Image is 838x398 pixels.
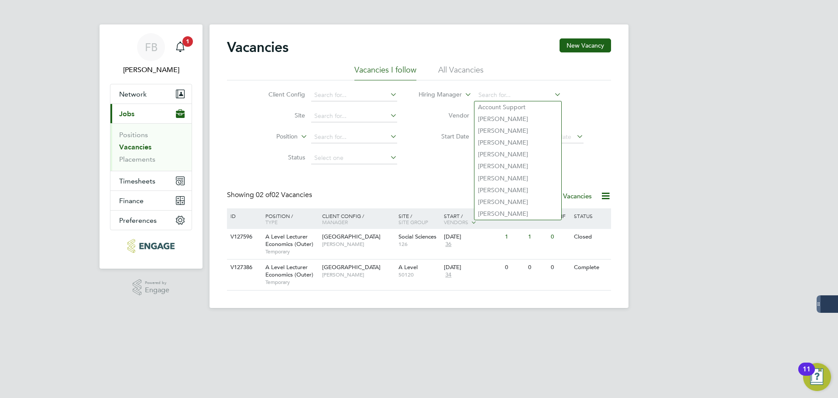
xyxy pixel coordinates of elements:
div: Status [572,208,610,223]
li: [PERSON_NAME] [474,113,561,125]
div: 0 [549,229,571,245]
input: Search for... [311,110,397,122]
h2: Vacancies [227,38,288,56]
label: Status [255,153,305,161]
label: Site [255,111,305,119]
button: Jobs [110,104,192,123]
span: Timesheets [119,177,155,185]
span: 126 [398,241,440,248]
span: [PERSON_NAME] [322,241,394,248]
div: [DATE] [444,233,501,241]
div: Site / [396,208,442,229]
div: 11 [803,369,811,381]
span: Type [265,218,278,225]
div: Showing [227,190,314,200]
a: Powered byEngage [133,279,170,296]
li: Vacancies I follow [354,65,416,80]
label: Vendor [419,111,469,119]
li: All Vacancies [438,65,484,80]
li: [PERSON_NAME] [474,173,561,184]
input: Search for... [311,89,397,101]
span: Engage [145,287,169,294]
button: Open Resource Center, 11 new notifications [803,363,831,391]
img: dovetailslate-logo-retina.png [127,239,174,253]
input: Search for... [311,131,397,143]
span: Social Sciences [398,233,436,240]
button: New Vacancy [560,38,611,52]
span: Fin Brown [110,65,192,75]
span: Temporary [265,248,318,255]
a: 1 [172,33,189,61]
div: Start / [442,208,503,230]
a: Go to home page [110,239,192,253]
span: 36 [444,241,453,248]
div: 1 [526,229,549,245]
a: Vacancies [119,143,151,151]
span: 02 of [256,190,271,199]
div: Closed [572,229,610,245]
li: [PERSON_NAME] [474,137,561,149]
button: Network [110,84,192,104]
li: [PERSON_NAME] [474,125,561,137]
span: Powered by [145,279,169,287]
li: [PERSON_NAME] [474,149,561,160]
div: V127386 [228,260,259,276]
span: A Level Lecturer Economics (Outer) [265,263,313,278]
div: 0 [526,260,549,276]
span: Preferences [119,216,157,225]
button: Timesheets [110,171,192,190]
a: Placements [119,155,155,163]
label: Client Config [255,90,305,98]
span: [GEOGRAPHIC_DATA] [322,233,381,240]
div: 1 [503,229,525,245]
label: Hiring Manager [412,90,462,99]
span: [GEOGRAPHIC_DATA] [322,263,381,271]
div: ID [228,208,259,223]
div: 0 [549,260,571,276]
span: FB [145,42,158,53]
span: 1 [182,36,193,47]
div: 0 [503,260,525,276]
span: Network [119,90,147,98]
li: Account Support [474,101,561,113]
li: [PERSON_NAME] [474,208,561,220]
span: Temporary [265,279,318,286]
span: A Level [398,263,418,271]
label: Position [247,132,298,141]
span: Site Group [398,218,428,225]
span: 02 Vacancies [256,190,312,199]
li: [PERSON_NAME] [474,160,561,172]
span: Select date [540,133,571,141]
label: Start Date [419,132,469,140]
span: A Level Lecturer Economics (Outer) [265,233,313,248]
span: Vendors [444,218,468,225]
li: [PERSON_NAME] [474,184,561,196]
span: Manager [322,218,348,225]
div: Jobs [110,123,192,171]
span: 50120 [398,271,440,278]
div: Position / [259,208,320,229]
input: Search for... [475,89,561,101]
li: [PERSON_NAME] [474,196,561,208]
span: Finance [119,197,144,205]
div: Client Config / [320,208,396,229]
span: Jobs [119,110,134,118]
nav: Main navigation [100,24,203,269]
span: [PERSON_NAME] [322,271,394,278]
a: FB[PERSON_NAME] [110,33,192,75]
div: Complete [572,260,610,276]
div: V127596 [228,229,259,245]
span: 34 [444,271,453,279]
button: Preferences [110,211,192,230]
a: Positions [119,131,148,139]
button: Finance [110,191,192,210]
div: [DATE] [444,264,501,271]
input: Select one [311,152,397,164]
